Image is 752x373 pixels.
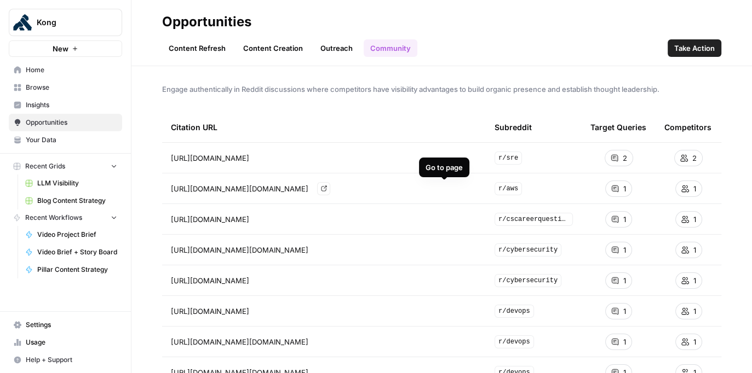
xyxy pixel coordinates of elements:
span: Opportunities [26,118,117,127]
span: [URL][DOMAIN_NAME][DOMAIN_NAME] [171,336,308,347]
span: Help + Support [26,355,117,365]
span: r/devops [495,335,534,348]
span: 1 [623,214,626,225]
a: Home [9,61,122,79]
a: LLM Visibility [20,174,122,192]
span: Engage authentically in Reddit discussions where competitors have visibility advantages to build ... [162,84,721,95]
button: New [9,40,122,57]
span: r/cscareerquestions [495,213,573,226]
span: 1 [623,306,626,317]
span: [URL][DOMAIN_NAME] [171,306,249,317]
div: Competitors [664,112,711,142]
div: Citation URL [171,112,477,142]
button: Help + Support [9,351,122,369]
span: r/cybersecurity [495,274,561,287]
span: Video Project Brief [37,230,117,240]
a: Your Data [9,131,122,149]
span: 2 [623,153,627,164]
span: Your Data [26,135,117,145]
span: 1 [623,336,626,347]
span: r/cybersecurity [495,243,561,257]
a: Video Project Brief [20,226,122,243]
span: [URL][DOMAIN_NAME][DOMAIN_NAME] [171,244,308,255]
span: [URL][DOMAIN_NAME][DOMAIN_NAME] [171,183,308,194]
span: Recent Grids [25,161,65,171]
span: 1 [693,214,696,225]
div: Subreddit [495,112,532,142]
button: Workspace: Kong [9,9,122,36]
span: Pillar Content Strategy [37,265,117,275]
a: Outreach [314,39,359,57]
span: New [53,43,68,54]
span: [URL][DOMAIN_NAME] [171,153,249,164]
span: Settings [26,320,117,330]
a: Insights [9,96,122,114]
span: Video Brief + Story Board [37,247,117,257]
a: Browse [9,79,122,96]
a: Community [364,39,417,57]
a: Settings [9,316,122,334]
span: r/devops [495,305,534,318]
span: Blog Content Strategy [37,196,117,206]
span: Browse [26,83,117,92]
span: LLM Visibility [37,178,117,188]
span: Home [26,65,117,75]
span: 1 [693,306,696,317]
span: 2 [692,153,697,164]
span: Usage [26,337,117,347]
button: Take Action [668,39,721,57]
a: Pillar Content Strategy [20,261,122,278]
div: Go to page [426,162,463,173]
button: Recent Workflows [9,209,122,226]
span: 1 [693,183,696,194]
span: r/aws [495,182,522,195]
img: Kong Logo [13,13,32,32]
span: 1 [693,336,696,347]
span: Recent Workflows [25,213,82,223]
span: Kong [37,17,103,28]
span: 1 [623,244,626,255]
span: 1 [623,275,626,286]
a: Content Refresh [162,39,232,57]
a: Opportunities [9,114,122,131]
a: Video Brief + Story Board [20,243,122,261]
button: Recent Grids [9,158,122,174]
a: Blog Content Strategy [20,192,122,209]
span: [URL][DOMAIN_NAME] [171,275,249,286]
span: 1 [623,183,626,194]
div: Opportunities [162,13,251,31]
a: Usage [9,334,122,351]
span: Insights [26,100,117,110]
span: Take Action [674,43,715,54]
div: Target Queries [590,112,646,142]
span: r/sre [495,151,522,165]
a: Content Creation [237,39,309,57]
span: [URL][DOMAIN_NAME] [171,214,249,225]
a: Go to page https://www.reddit.com/r/aws/comments/vym664?utm_source=chatgpt.com [317,182,330,195]
span: 1 [693,275,696,286]
span: 1 [693,244,696,255]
